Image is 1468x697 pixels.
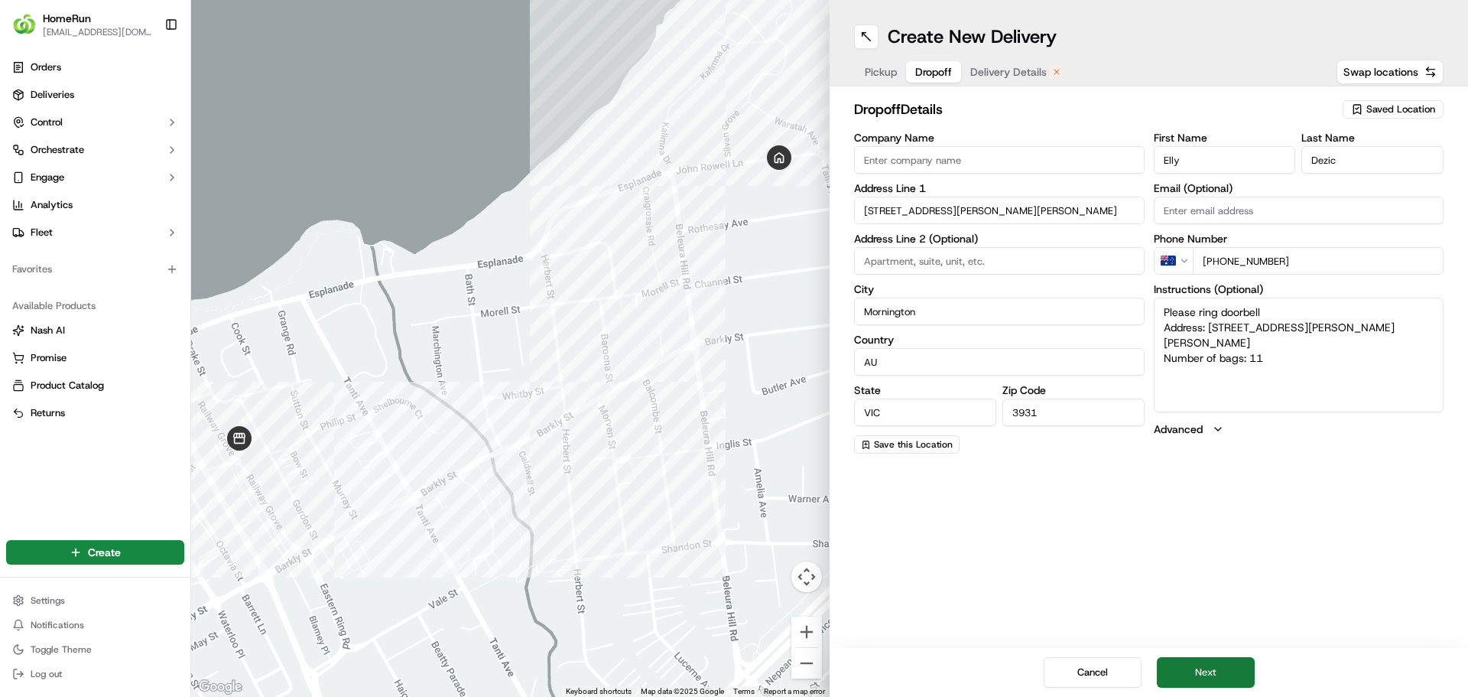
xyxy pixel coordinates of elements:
button: Start new chat [260,151,278,169]
button: Control [6,110,184,135]
button: Zoom out [791,648,822,679]
button: Map camera controls [791,562,822,592]
label: Country [854,334,1145,345]
input: Enter email address [1154,197,1444,224]
span: Notifications [31,619,84,631]
a: Open this area in Google Maps (opens a new window) [195,677,245,697]
button: Advanced [1154,422,1444,437]
button: Swap locations [1336,60,1444,84]
img: HomeRun [12,12,37,37]
button: Zoom in [791,617,822,647]
span: [EMAIL_ADDRESS][DOMAIN_NAME] [43,26,152,38]
a: Promise [12,351,178,365]
span: Save this Location [874,438,953,451]
a: Nash AI [12,324,178,337]
button: Notifications [6,614,184,636]
span: Nash AI [31,324,65,337]
img: Nash [15,15,46,46]
input: Enter phone number [1193,247,1444,275]
label: Instructions (Optional) [1154,284,1444,295]
h2: dropoff Details [854,99,1333,120]
button: Product Catalog [6,373,184,398]
span: Knowledge Base [31,222,117,237]
span: Saved Location [1366,103,1435,116]
button: Nash AI [6,318,184,343]
button: Save this Location [854,435,960,454]
input: Enter first name [1154,146,1296,174]
input: Enter city [854,298,1145,325]
label: Zip Code [1002,385,1145,396]
span: Create [88,545,121,560]
input: Enter country [854,348,1145,376]
a: Report a map error [764,687,825,695]
span: Pickup [865,64,897,80]
button: HomeRunHomeRun[EMAIL_ADDRESS][DOMAIN_NAME] [6,6,158,43]
input: Enter state [854,399,996,426]
a: Powered byPylon [108,259,185,271]
button: Promise [6,346,184,370]
button: Cancel [1044,657,1142,688]
input: Apartment, suite, unit, etc. [854,247,1145,275]
span: Product Catalog [31,379,104,392]
button: Orchestrate [6,138,184,162]
span: Log out [31,668,62,680]
button: Keyboard shortcuts [566,686,632,697]
span: API Documentation [145,222,245,237]
span: Pylon [152,259,185,271]
span: Dropoff [915,64,952,80]
img: 1736555255976-a54dd68f-1ca7-489b-9aae-adbdc363a1c4 [15,146,43,174]
button: Log out [6,663,184,685]
a: Terms (opens in new tab) [733,687,755,695]
label: Address Line 1 [854,183,1145,194]
a: Orders [6,55,184,80]
div: We're available if you need us! [52,161,193,174]
button: Toggle Theme [6,639,184,660]
label: Phone Number [1154,233,1444,244]
span: Settings [31,594,65,607]
input: Got a question? Start typing here... [40,99,275,115]
button: Create [6,540,184,565]
button: Saved Location [1343,99,1444,120]
span: Engage [31,171,64,184]
span: Promise [31,351,67,365]
p: Welcome 👋 [15,61,278,86]
input: Enter last name [1301,146,1444,174]
span: Fleet [31,226,53,239]
label: Address Line 2 (Optional) [854,233,1145,244]
a: Deliveries [6,83,184,107]
button: Fleet [6,220,184,245]
a: Returns [12,406,178,420]
label: State [854,385,996,396]
span: Orders [31,60,61,74]
span: Map data ©2025 Google [641,687,724,695]
span: Returns [31,406,65,420]
button: Settings [6,590,184,611]
label: Advanced [1154,422,1203,437]
textarea: Please ring doorbell Address: [STREET_ADDRESS][PERSON_NAME][PERSON_NAME] Number of bags: 11 [1154,298,1444,412]
img: Google [195,677,245,697]
span: Orchestrate [31,143,84,157]
a: Analytics [6,193,184,217]
span: Swap locations [1343,64,1418,80]
button: Returns [6,401,184,425]
button: HomeRun [43,11,91,26]
a: 📗Knowledge Base [9,216,123,243]
label: Last Name [1301,132,1444,143]
input: Enter zip code [1002,399,1145,426]
span: Analytics [31,198,73,212]
div: 📗 [15,223,28,236]
div: 💻 [129,223,141,236]
input: Enter company name [854,146,1145,174]
span: Control [31,116,63,129]
div: Available Products [6,294,184,318]
div: Start new chat [52,146,251,161]
label: First Name [1154,132,1296,143]
h1: Create New Delivery [888,24,1057,49]
label: City [854,284,1145,295]
button: Engage [6,165,184,190]
span: Toggle Theme [31,643,92,656]
label: Email (Optional) [1154,183,1444,194]
input: Enter address [854,197,1145,224]
span: Delivery Details [970,64,1047,80]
